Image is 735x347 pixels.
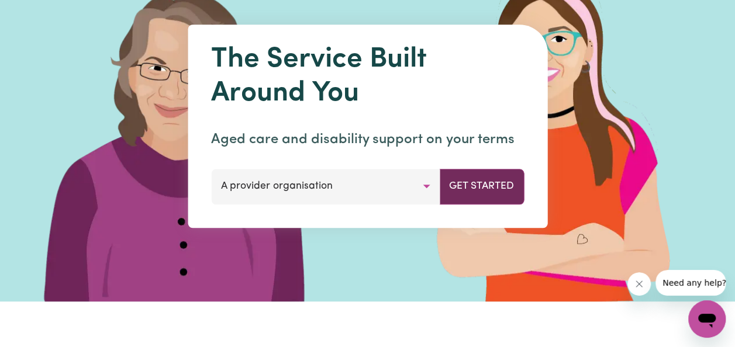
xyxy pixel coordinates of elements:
[211,169,440,204] button: A provider organisation
[211,129,524,150] p: Aged care and disability support on your terms
[211,43,524,110] h1: The Service Built Around You
[655,270,726,296] iframe: Message from company
[627,272,651,296] iframe: Close message
[7,8,71,18] span: Need any help?
[688,300,726,338] iframe: Button to launch messaging window
[439,169,524,204] button: Get Started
